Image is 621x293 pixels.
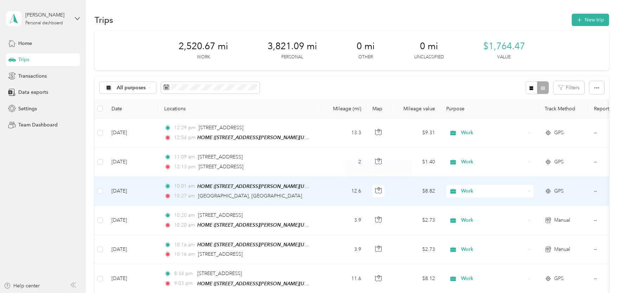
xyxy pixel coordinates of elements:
[554,129,564,137] span: GPS
[174,182,194,190] span: 10:01 am
[554,187,564,195] span: GPS
[25,21,63,25] div: Personal dashboard
[198,154,243,160] span: [STREET_ADDRESS]
[106,99,159,118] th: Date
[197,281,350,287] span: HOME ([STREET_ADDRESS][PERSON_NAME][US_STATE][US_STATE])
[174,241,194,249] span: 10:16 am
[174,163,196,171] span: 12:13 pm
[461,246,525,253] span: Work
[461,129,525,137] span: Work
[281,54,303,60] p: Personal
[391,177,441,206] td: $8.82
[497,54,511,60] p: Value
[174,211,195,219] span: 10:20 am
[106,148,159,176] td: [DATE]
[95,16,113,24] h1: Trips
[391,99,441,118] th: Mileage value
[461,187,525,195] span: Work
[320,118,367,148] td: 13.3
[18,72,47,80] span: Transactions
[197,183,350,189] span: HOME ([STREET_ADDRESS][PERSON_NAME][US_STATE][US_STATE])
[174,270,194,278] span: 8:34 pm
[441,99,539,118] th: Purpose
[4,282,40,289] button: Help center
[18,56,29,63] span: Trips
[554,275,564,282] span: GPS
[174,192,195,200] span: 10:27 am
[320,177,367,206] td: 12.6
[197,54,210,60] p: Work
[174,250,195,258] span: 10:16 am
[198,251,243,257] span: [STREET_ADDRESS]
[174,134,194,142] span: 12:54 pm
[414,54,444,60] p: Unclassified
[117,85,146,90] span: All purposes
[539,99,588,118] th: Track Method
[197,135,350,141] span: HOME ([STREET_ADDRESS][PERSON_NAME][US_STATE][US_STATE])
[367,99,391,118] th: Map
[461,158,525,166] span: Work
[572,14,609,26] button: New trip
[346,160,412,177] div: Click to see the trip route
[320,206,367,235] td: 3.9
[483,41,525,52] span: $1,764.47
[391,148,441,176] td: $1.40
[320,235,367,264] td: 3.9
[320,148,367,176] td: 2
[268,41,317,52] span: 3,821.09 mi
[554,246,570,253] span: Manual
[18,89,48,96] span: Data exports
[198,193,302,199] span: [GEOGRAPHIC_DATA], [GEOGRAPHIC_DATA]
[461,275,525,282] span: Work
[320,99,367,118] th: Mileage (mi)
[18,121,58,129] span: Team Dashboard
[174,221,194,229] span: 10:20 am
[554,216,570,224] span: Manual
[174,280,194,287] span: 9:03 pm
[199,164,243,170] span: [STREET_ADDRESS]
[106,118,159,148] td: [DATE]
[106,177,159,206] td: [DATE]
[18,105,37,112] span: Settings
[106,235,159,264] td: [DATE]
[174,124,196,132] span: 12:29 pm
[179,41,228,52] span: 2,520.67 mi
[174,153,195,161] span: 11:09 am
[461,216,525,224] span: Work
[391,206,441,235] td: $2.73
[199,125,243,131] span: [STREET_ADDRESS]
[25,11,69,19] div: [PERSON_NAME]
[198,212,243,218] span: [STREET_ADDRESS]
[357,41,375,52] span: 0 mi
[391,235,441,264] td: $2.73
[106,206,159,235] td: [DATE]
[18,40,32,47] span: Home
[159,99,320,118] th: Locations
[197,271,242,276] span: [STREET_ADDRESS]
[420,41,438,52] span: 0 mi
[197,242,350,248] span: HOME ([STREET_ADDRESS][PERSON_NAME][US_STATE][US_STATE])
[391,118,441,148] td: $9.31
[358,54,373,60] p: Other
[554,158,564,166] span: GPS
[553,81,584,94] button: Filters
[582,254,621,293] iframe: Everlance-gr Chat Button Frame
[197,222,350,228] span: HOME ([STREET_ADDRESS][PERSON_NAME][US_STATE][US_STATE])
